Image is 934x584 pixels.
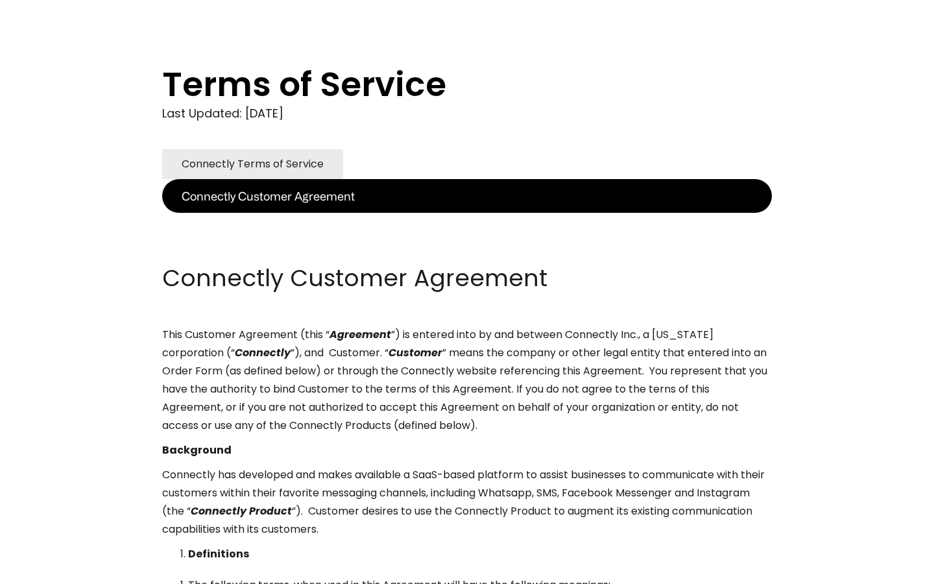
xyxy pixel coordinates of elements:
[162,213,772,231] p: ‍
[235,345,291,360] em: Connectly
[13,560,78,579] aside: Language selected: English
[26,561,78,579] ul: Language list
[182,155,324,173] div: Connectly Terms of Service
[191,504,292,518] em: Connectly Product
[162,262,772,295] h2: Connectly Customer Agreement
[162,326,772,435] p: This Customer Agreement (this “ ”) is entered into by and between Connectly Inc., a [US_STATE] co...
[162,65,720,104] h1: Terms of Service
[182,187,355,205] div: Connectly Customer Agreement
[162,466,772,539] p: Connectly has developed and makes available a SaaS-based platform to assist businesses to communi...
[389,345,442,360] em: Customer
[162,104,772,123] div: Last Updated: [DATE]
[329,327,391,342] em: Agreement
[188,546,249,561] strong: Definitions
[162,443,232,457] strong: Background
[162,237,772,256] p: ‍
